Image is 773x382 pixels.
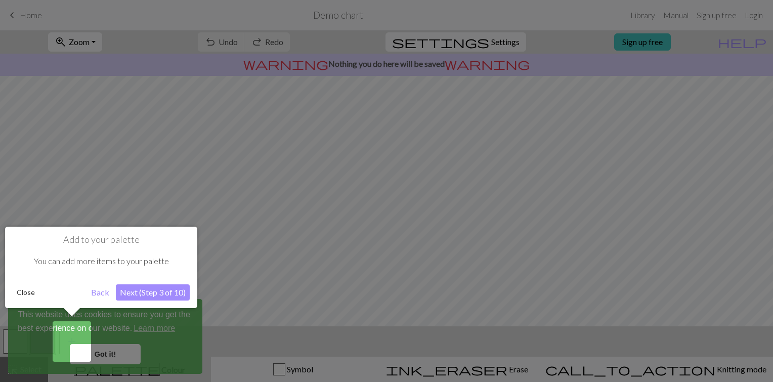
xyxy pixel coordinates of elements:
button: Close [13,285,39,300]
div: You can add more items to your palette [13,245,190,277]
div: Add to your palette [5,227,197,308]
button: Next (Step 3 of 10) [116,284,190,301]
h1: Add to your palette [13,234,190,245]
button: Back [87,284,113,301]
